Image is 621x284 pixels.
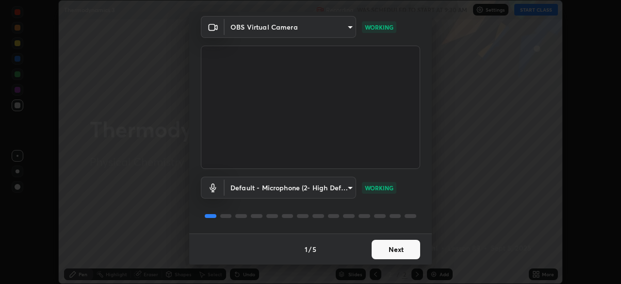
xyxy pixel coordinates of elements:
h4: 1 [305,244,308,254]
p: WORKING [365,23,393,32]
div: OBS Virtual Camera [225,177,356,199]
h4: 5 [312,244,316,254]
p: WORKING [365,184,393,192]
h4: / [309,244,311,254]
button: Next [372,240,420,259]
div: OBS Virtual Camera [225,16,356,38]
